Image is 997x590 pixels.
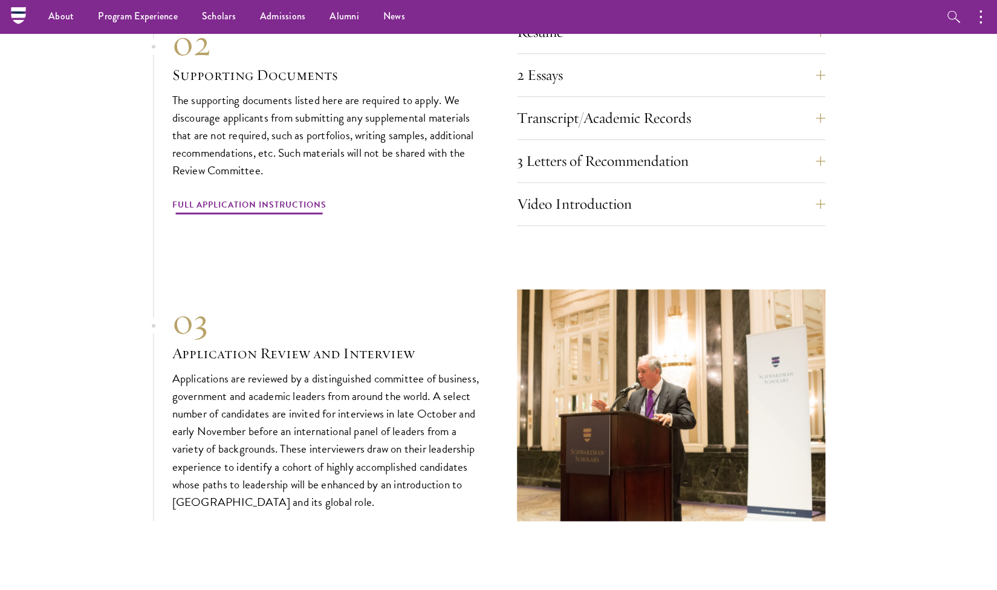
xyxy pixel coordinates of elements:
[172,300,481,343] div: 03
[517,189,825,218] button: Video Introduction
[517,61,825,90] button: 2 Essays
[172,197,326,216] a: Full Application Instructions
[517,146,825,175] button: 3 Letters of Recommendation
[172,21,481,65] div: 02
[172,343,481,364] h3: Application Review and Interview
[517,103,825,133] button: Transcript/Academic Records
[172,91,481,179] p: The supporting documents listed here are required to apply. We discourage applicants from submitt...
[172,370,481,511] p: Applications are reviewed by a distinguished committee of business, government and academic leade...
[172,65,481,85] h3: Supporting Documents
